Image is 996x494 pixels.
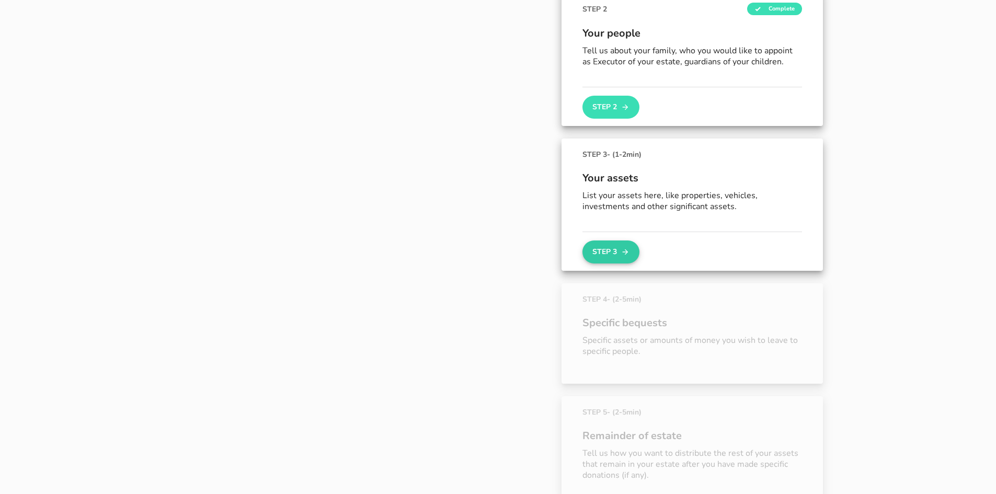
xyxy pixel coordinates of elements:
[582,407,642,418] span: STEP 5
[582,315,802,331] span: Specific bequests
[607,407,642,417] span: - (2-5min)
[582,170,802,186] span: Your assets
[582,149,642,160] span: STEP 3
[582,96,639,119] button: Step 2
[747,3,802,15] span: Complete
[582,26,802,41] span: Your people
[582,190,802,212] p: List your assets here, like properties, vehicles, investments and other significant assets.
[582,4,607,15] span: STEP 2
[582,428,802,444] span: Remainder of estate
[607,294,642,304] span: - (2-5min)
[582,294,642,305] span: STEP 4
[582,45,802,67] p: Tell us about your family, who you would like to appoint as Executor of your estate, guardians of...
[582,335,802,357] p: Specific assets or amounts of money you wish to leave to specific people.
[582,240,639,263] button: Step 3
[607,150,642,159] span: - (1-2min)
[582,448,802,480] p: Tell us how you want to distribute the rest of your assets that remain in your estate after you h...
